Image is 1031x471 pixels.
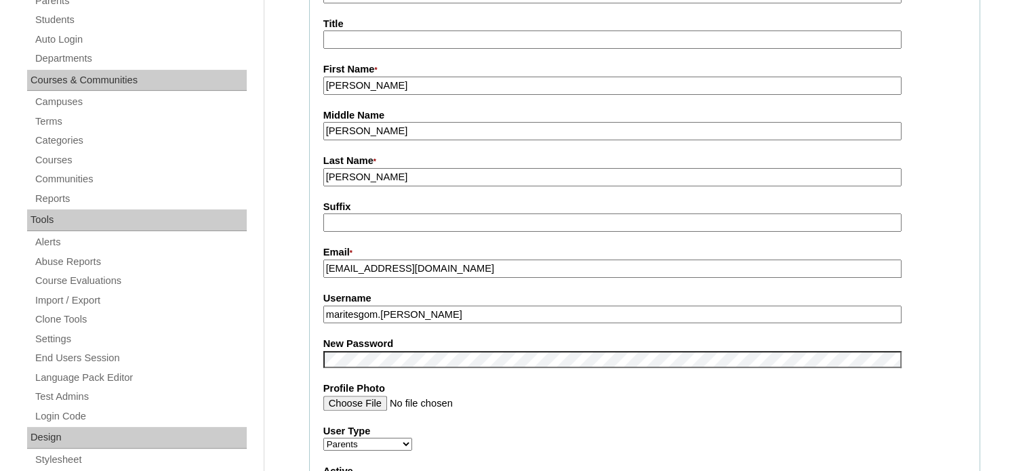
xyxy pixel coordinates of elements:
[323,337,966,351] label: New Password
[34,350,247,367] a: End Users Session
[34,94,247,110] a: Campuses
[323,382,966,396] label: Profile Photo
[34,12,247,28] a: Students
[34,388,247,405] a: Test Admins
[34,31,247,48] a: Auto Login
[34,152,247,169] a: Courses
[323,154,966,169] label: Last Name
[323,200,966,214] label: Suffix
[34,190,247,207] a: Reports
[34,331,247,348] a: Settings
[323,17,966,31] label: Title
[34,253,247,270] a: Abuse Reports
[323,424,966,438] label: User Type
[34,132,247,149] a: Categories
[34,272,247,289] a: Course Evaluations
[34,113,247,130] a: Terms
[34,369,247,386] a: Language Pack Editor
[323,62,966,77] label: First Name
[34,311,247,328] a: Clone Tools
[323,245,966,260] label: Email
[27,70,247,91] div: Courses & Communities
[27,209,247,231] div: Tools
[27,427,247,449] div: Design
[34,451,247,468] a: Stylesheet
[34,50,247,67] a: Departments
[34,171,247,188] a: Communities
[323,291,966,306] label: Username
[323,108,966,123] label: Middle Name
[34,292,247,309] a: Import / Export
[34,408,247,425] a: Login Code
[34,234,247,251] a: Alerts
